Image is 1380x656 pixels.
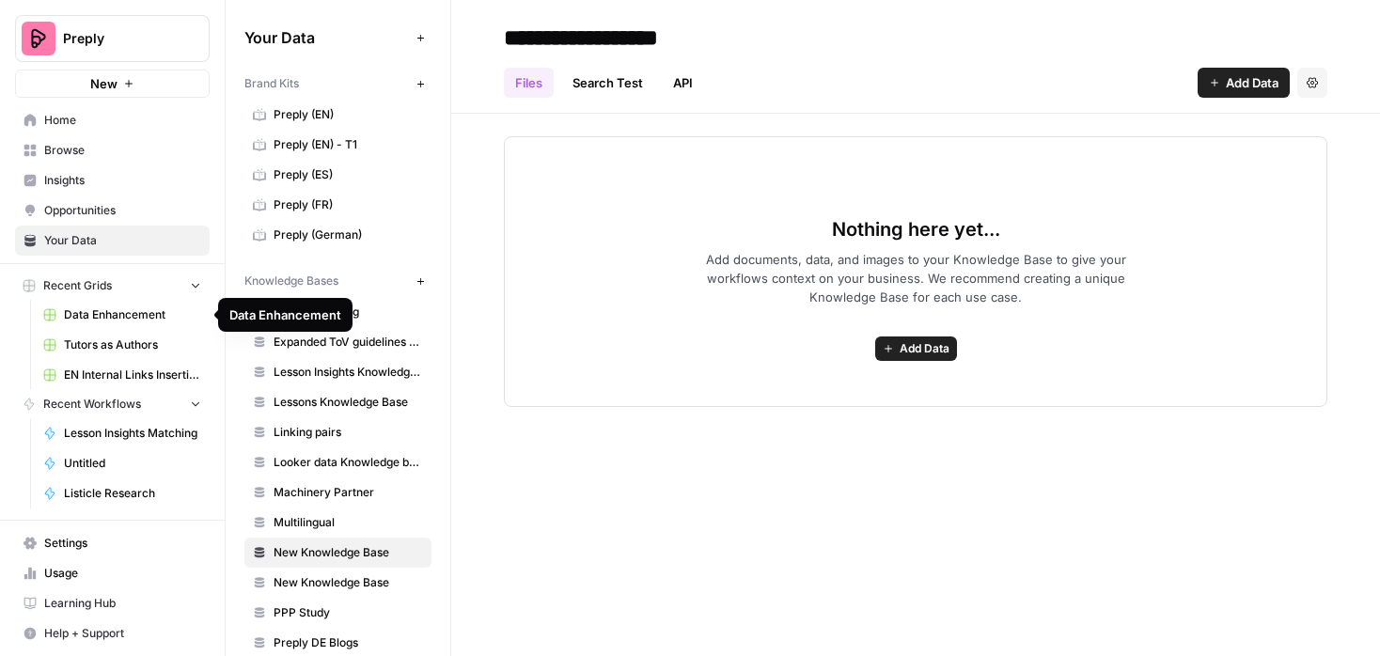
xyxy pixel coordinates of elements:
a: Usage [15,558,210,588]
span: Knowledge Bases [244,273,338,289]
a: Machinery Partner [244,477,431,508]
span: PPP Study [274,604,423,621]
span: Recent Workflows [43,396,141,413]
img: Preply Logo [22,22,55,55]
a: Search Test [561,68,654,98]
span: Usage [44,565,201,582]
span: Your Data [44,232,201,249]
span: Lessons Knowledge Base [274,394,423,411]
a: New Knowledge Base [244,538,431,568]
span: Add Data [900,340,949,357]
span: Preply DE Blogs [274,634,423,651]
a: Home [15,105,210,135]
a: PPP Study [244,598,431,628]
a: Your Data [15,226,210,256]
a: Preply (EN) [244,100,431,130]
span: Looker data Knowledge base (EN) [274,454,423,471]
a: Linking pairs [244,417,431,447]
span: Preply [63,29,177,48]
span: Blog interlinking [274,304,423,320]
span: Browse [44,142,201,159]
a: Looker data Knowledge base (EN) [244,447,431,477]
a: Blog interlinking [244,297,431,327]
span: Nothing here yet... [832,216,1000,242]
span: Help + Support [44,625,201,642]
span: Add Data [1226,73,1278,92]
span: New Knowledge Base [274,574,423,591]
a: Preply (FR) [244,190,431,220]
span: Add documents, data, and images to your Knowledge Base to give your workflows context on your bus... [675,250,1156,306]
a: New Knowledge Base [244,568,431,598]
button: Add Data [1198,68,1290,98]
span: Home [44,112,201,129]
a: EN Internal Links Insertion [35,360,210,390]
span: Preply (FR) [274,196,423,213]
span: Preply (EN) [274,106,423,123]
span: Linking pairs [274,424,423,441]
a: Expanded ToV guidelines for AI [244,327,431,357]
a: Multilingual [244,508,431,538]
button: New [15,70,210,98]
a: Preply (German) [244,220,431,250]
span: Your Data [244,26,409,49]
button: Workspace: Preply [15,15,210,62]
a: Untitled [35,448,210,478]
span: Data Enhancement [64,306,201,323]
span: New Knowledge Base [274,544,423,561]
a: Browse [15,135,210,165]
span: Settings [44,535,201,552]
span: Recent Grids [43,277,112,294]
span: Opportunities [44,202,201,219]
span: Lesson Insights Knowledge Base [274,364,423,381]
span: Tutors as Authors [64,336,201,353]
span: EN Internal Links Insertion [64,367,201,383]
span: New [90,74,118,93]
span: Machinery Partner [274,484,423,501]
span: Preply (German) [274,226,423,243]
a: Opportunities [15,195,210,226]
span: Untitled [64,455,201,472]
span: Listicle Research [64,485,201,502]
a: Insights [15,165,210,195]
span: Lesson Insights Matching [64,425,201,442]
a: Lessons Knowledge Base [244,387,431,417]
a: API [662,68,704,98]
a: Lesson Insights Knowledge Base [244,357,431,387]
a: Preply (ES) [244,160,431,190]
a: Lesson Insights Matching [35,418,210,448]
a: Files [504,68,554,98]
a: Data Enhancement [35,300,210,330]
span: Insights [44,172,201,189]
span: Expanded ToV guidelines for AI [274,334,423,351]
button: Help + Support [15,618,210,648]
span: Learning Hub [44,595,201,612]
a: Settings [15,528,210,558]
a: Preply (EN) - T1 [244,130,431,160]
a: Tutors as Authors [35,330,210,360]
button: Recent Grids [15,272,210,300]
a: Learning Hub [15,588,210,618]
button: Add Data [875,336,957,361]
span: Multilingual [274,514,423,531]
span: Preply (EN) - T1 [274,136,423,153]
a: Listicle Research [35,478,210,508]
span: Preply (ES) [274,166,423,183]
button: Recent Workflows [15,390,210,418]
span: Brand Kits [244,75,299,92]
